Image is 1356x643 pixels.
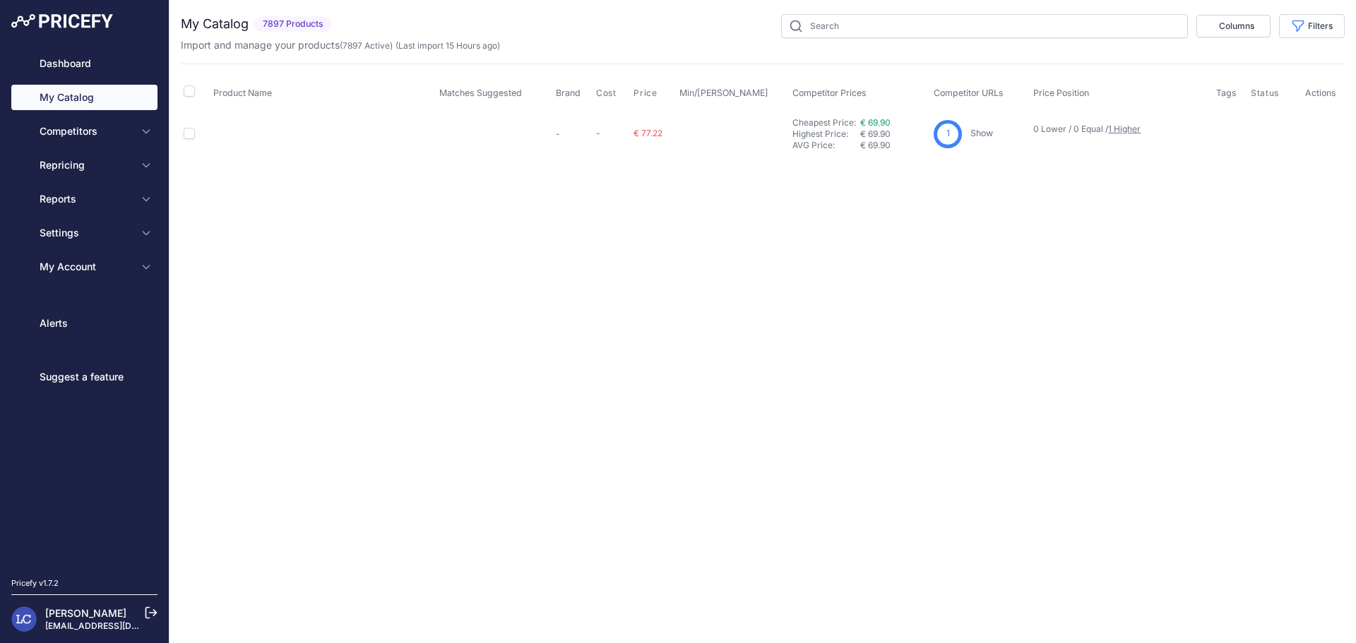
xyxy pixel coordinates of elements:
button: Competitors [11,119,157,144]
button: Reports [11,186,157,212]
a: Suggest a feature [11,364,157,390]
span: Cost [596,88,616,99]
a: Show [970,128,993,138]
span: Reports [40,192,132,206]
a: Alerts [11,311,157,336]
a: My Catalog [11,85,157,110]
span: Product Name [213,88,272,98]
a: [EMAIL_ADDRESS][DOMAIN_NAME] [45,620,193,631]
span: (Last import 15 Hours ago) [395,40,500,51]
div: € 69.90 [860,140,928,151]
span: Status [1251,88,1279,99]
span: Min/[PERSON_NAME] [679,88,768,98]
a: € 69.90 [860,117,891,128]
span: Brand [556,88,581,98]
div: AVG Price: [792,140,860,151]
button: My Account [11,254,157,280]
span: Settings [40,226,132,240]
div: Highest Price: [792,128,860,140]
span: € 77.22 [634,128,662,138]
img: Pricefy Logo [11,14,113,28]
p: 0 Lower / 0 Equal / [1033,124,1202,135]
span: Actions [1305,88,1336,98]
span: € 69.90 [860,128,891,139]
a: Dashboard [11,51,157,76]
div: Pricefy v1.7.2 [11,577,59,589]
p: Import and manage your products [181,38,500,52]
button: Settings [11,220,157,246]
span: Tags [1216,88,1237,98]
button: Price [634,88,660,99]
span: Matches Suggested [439,88,522,98]
span: Repricing [40,158,132,172]
p: - [556,128,590,140]
span: My Account [40,260,132,274]
h2: My Catalog [181,14,249,34]
a: 1 Higher [1108,124,1141,134]
span: ( ) [340,40,393,51]
button: Status [1251,88,1282,99]
button: Repricing [11,152,157,178]
nav: Sidebar [11,51,157,560]
span: Competitor Prices [792,88,867,98]
span: - [596,128,600,138]
span: Price Position [1033,88,1089,98]
span: Price [634,88,657,99]
button: Cost [596,88,619,99]
button: Filters [1279,14,1345,38]
span: 1 [946,127,950,140]
a: Cheapest Price: [792,117,856,128]
button: Columns [1196,15,1271,37]
span: Competitor URLs [934,88,1004,98]
span: Competitors [40,124,132,138]
input: Search [781,14,1188,38]
span: 7897 Products [254,16,332,32]
a: [PERSON_NAME] [45,607,126,619]
a: 7897 Active [343,40,390,51]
